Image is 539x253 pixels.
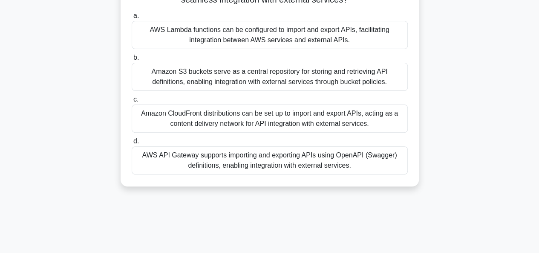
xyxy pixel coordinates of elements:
[132,21,408,49] div: AWS Lambda functions can be configured to import and export APIs, facilitating integration betwee...
[133,96,138,103] span: c.
[132,63,408,91] div: Amazon S3 buckets serve as a central repository for storing and retrieving API definitions, enabl...
[133,137,139,145] span: d.
[132,105,408,133] div: Amazon CloudFront distributions can be set up to import and export APIs, acting as a content deli...
[132,146,408,174] div: AWS API Gateway supports importing and exporting APIs using OpenAPI (Swagger) definitions, enabli...
[133,12,139,19] span: a.
[133,54,139,61] span: b.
